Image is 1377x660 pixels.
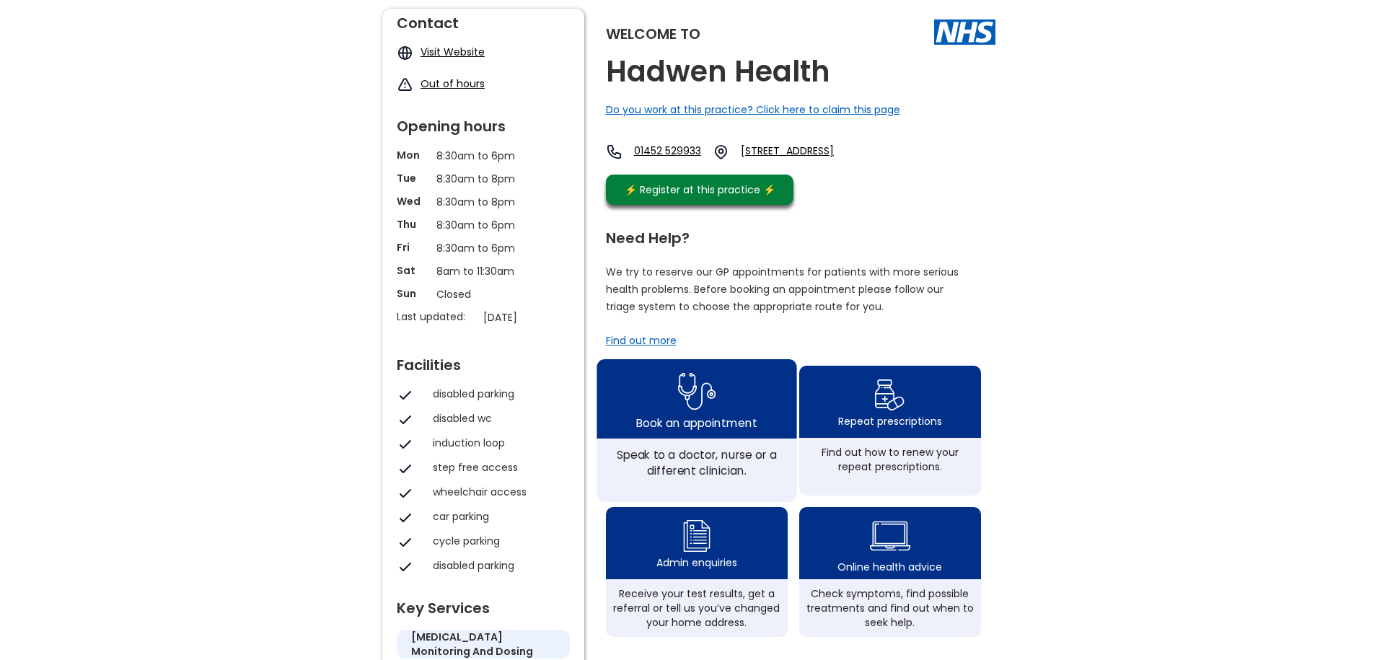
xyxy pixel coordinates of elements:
[838,414,942,428] div: Repeat prescriptions
[656,555,737,570] div: Admin enquiries
[397,9,570,30] div: Contact
[597,359,796,502] a: book appointment icon Book an appointmentSpeak to a doctor, nurse or a different clinician.
[436,194,530,210] p: 8:30am to 8pm
[799,507,981,637] a: health advice iconOnline health adviceCheck symptoms, find possible treatments and find out when ...
[433,485,563,499] div: wheelchair access
[397,286,429,301] p: Sun
[436,217,530,233] p: 8:30am to 6pm
[874,376,905,414] img: repeat prescription icon
[436,263,530,279] p: 8am to 11:30am
[421,45,485,59] a: Visit Website
[741,144,875,160] a: [STREET_ADDRESS]
[634,144,701,160] a: 01452 529933
[483,309,577,325] p: [DATE]
[436,240,530,256] p: 8:30am to 6pm
[433,509,563,524] div: car parking
[606,56,830,88] h2: Hadwen Health
[806,445,974,474] div: Find out how to renew your repeat prescriptions.
[397,194,429,208] p: Wed
[606,333,677,348] a: Find out more
[433,387,563,401] div: disabled parking
[606,263,959,315] p: We try to reserve our GP appointments for patients with more serious health problems. Before book...
[433,460,563,475] div: step free access
[677,368,716,415] img: book appointment icon
[421,76,485,91] a: Out of hours
[436,171,530,187] p: 8:30am to 8pm
[397,240,429,255] p: Fri
[799,366,981,496] a: repeat prescription iconRepeat prescriptionsFind out how to renew your repeat prescriptions.
[606,27,700,41] div: Welcome to
[837,560,942,574] div: Online health advice
[433,534,563,548] div: cycle parking
[397,594,570,615] div: Key Services
[870,512,910,560] img: health advice icon
[606,507,788,637] a: admin enquiry iconAdmin enquiriesReceive your test results, get a referral or tell us you’ve chan...
[433,558,563,573] div: disabled parking
[934,19,995,44] img: The NHS logo
[806,586,974,630] div: Check symptoms, find possible treatments and find out when to seek help.
[397,217,429,232] p: Thu
[411,630,555,659] h5: [MEDICAL_DATA] monitoring and dosing
[436,148,530,164] p: 8:30am to 6pm
[397,171,429,185] p: Tue
[606,144,622,160] img: telephone icon
[604,446,788,478] div: Speak to a doctor, nurse or a different clinician.
[606,224,981,245] div: Need Help?
[397,351,570,372] div: Facilities
[397,45,413,61] img: globe icon
[433,411,563,426] div: disabled wc
[617,182,783,198] div: ⚡️ Register at this practice ⚡️
[397,76,413,93] img: exclamation icon
[397,112,570,133] div: Opening hours
[636,415,757,431] div: Book an appointment
[606,175,793,205] a: ⚡️ Register at this practice ⚡️
[713,144,729,160] img: practice location icon
[436,286,530,302] p: Closed
[613,586,780,630] div: Receive your test results, get a referral or tell us you’ve changed your home address.
[397,148,429,162] p: Mon
[397,309,476,324] p: Last updated:
[397,263,429,278] p: Sat
[433,436,563,450] div: induction loop
[681,516,713,555] img: admin enquiry icon
[606,102,900,117] a: Do you work at this practice? Click here to claim this page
